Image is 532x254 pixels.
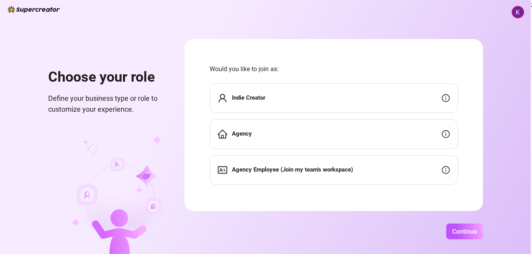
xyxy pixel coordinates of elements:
[48,69,166,86] h1: Choose your role
[232,130,252,137] strong: Agency
[446,224,483,239] button: Continue
[218,93,227,103] span: user
[232,94,265,101] strong: Indie Creator
[512,6,524,18] img: ACg8ocJ5MxQjAngV5b4R1JvUGrIbuOuYQ9AWOkKKp6l50KhPRbFumQ=s96-c
[48,93,166,115] span: Define your business type or role to customize your experience.
[210,64,458,74] span: Would you like to join as:
[218,165,227,175] span: idcard
[442,94,450,102] span: info-circle
[442,130,450,138] span: info-circle
[452,228,477,235] span: Continue
[442,166,450,174] span: info-circle
[8,6,60,13] img: logo
[232,166,353,173] strong: Agency Employee (Join my team's workspace)
[218,129,227,139] span: home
